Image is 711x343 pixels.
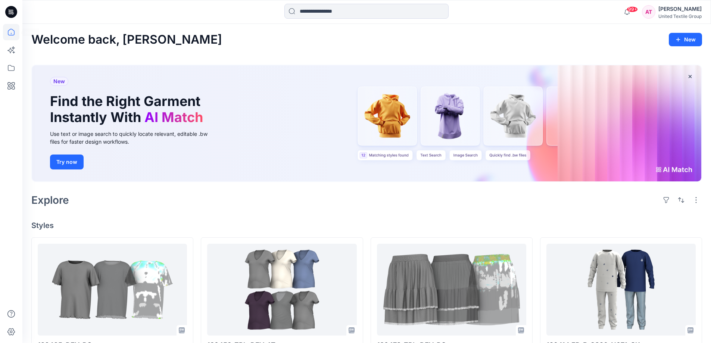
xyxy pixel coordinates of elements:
button: Try now [50,155,84,169]
h2: Explore [31,194,69,206]
span: 99+ [627,6,638,12]
h4: Styles [31,221,702,230]
button: New [669,33,702,46]
a: 120485_DEV_RG [38,244,187,336]
a: 120414 FR-B-SS26-N071-CK [546,244,696,336]
h1: Find the Right Garment Instantly With [50,93,207,125]
div: [PERSON_NAME] [658,4,702,13]
a: 120479_ZPL_DEV_RG [377,244,526,336]
a: 120453_ZPL_DEV_AT [207,244,356,336]
div: Use text or image search to quickly locate relevant, editable .bw files for faster design workflows. [50,130,218,146]
span: AI Match [144,109,203,125]
span: New [53,77,65,86]
div: United Textile Group [658,13,702,19]
h2: Welcome back, [PERSON_NAME] [31,33,222,47]
div: AT [642,5,655,19]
